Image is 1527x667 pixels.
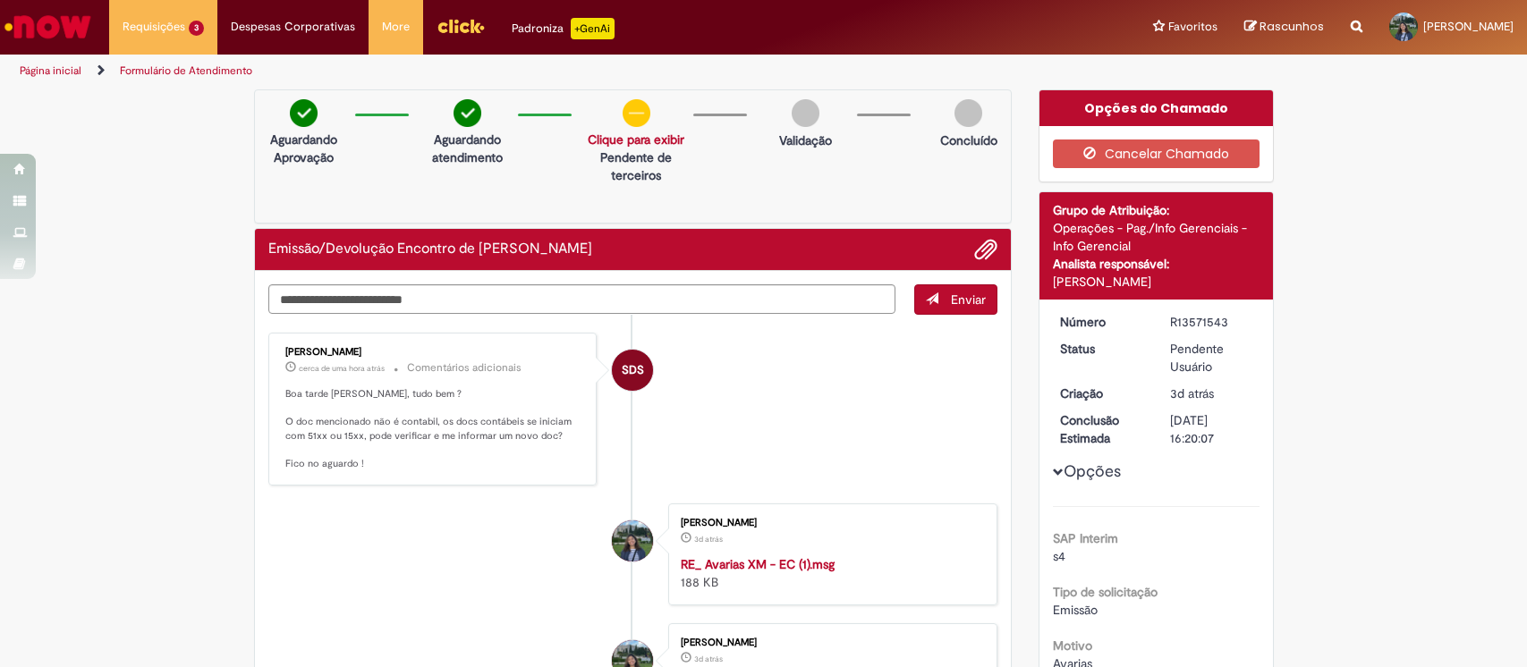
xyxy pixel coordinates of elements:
span: 3d atrás [694,654,723,664]
p: Validação [779,131,832,149]
button: Adicionar anexos [974,238,997,261]
dt: Criação [1047,384,1157,402]
div: [PERSON_NAME] [1053,273,1260,291]
span: cerca de uma hora atrás [299,363,385,374]
div: [PERSON_NAME] [681,637,979,648]
div: Padroniza [512,18,615,39]
time: 26/09/2025 16:20:03 [1170,385,1214,401]
span: [PERSON_NAME] [1423,19,1514,34]
p: Pendente de terceiros [588,148,684,184]
div: Operações - Pag./Info Gerenciais - Info Gerencial [1053,219,1260,255]
span: 3d atrás [694,534,723,545]
span: SDS [622,349,644,392]
time: 26/09/2025 14:03:53 [694,654,723,664]
a: Página inicial [20,63,81,78]
span: Enviar [951,291,986,308]
span: Requisições [123,18,185,36]
p: Aguardando atendimento [425,131,509,166]
span: 3d atrás [1170,385,1214,401]
div: Analista responsável: [1053,255,1260,273]
p: Concluído [940,131,997,149]
span: Favoritos [1168,18,1217,36]
span: More [382,18,410,36]
button: Cancelar Chamado [1053,139,1260,168]
p: Boa tarde [PERSON_NAME], tudo bem ? O doc mencionado não é contabil, os docs contábeis se iniciam... [285,387,583,471]
span: Emissão [1053,602,1098,618]
time: 29/09/2025 12:29:06 [299,363,385,374]
p: Aguardando Aprovação [262,131,346,166]
dt: Status [1047,340,1157,358]
time: 26/09/2025 14:03:53 [694,534,723,545]
a: Clique para exibir [588,131,684,148]
span: 3 [189,21,204,36]
img: check-circle-green.png [454,99,481,127]
div: [PERSON_NAME] [285,347,583,358]
small: Comentários adicionais [407,360,522,376]
div: Giovanna Belfort Moreira [612,520,653,561]
div: 26/09/2025 16:20:03 [1170,384,1253,402]
b: Tipo de solicitação [1053,584,1158,600]
img: click_logo_yellow_360x200.png [437,13,485,39]
img: ServiceNow [2,9,94,45]
ul: Trilhas de página [13,55,1005,88]
a: Formulário de Atendimento [120,63,252,78]
div: Pendente Usuário [1170,340,1253,376]
div: Sabrina Da Silva Oliveira [612,350,653,391]
span: s4 [1053,548,1065,564]
b: SAP Interim [1053,530,1118,546]
h2: Emissão/Devolução Encontro de Contas Fornecedor Histórico de tíquete [268,241,592,258]
button: Enviar [914,284,997,315]
dt: Conclusão Estimada [1047,411,1157,447]
p: +GenAi [571,18,615,39]
div: Opções do Chamado [1039,90,1273,126]
div: [DATE] 16:20:07 [1170,411,1253,447]
a: Rascunhos [1244,19,1324,36]
b: Motivo [1053,637,1092,654]
div: [PERSON_NAME] [681,518,979,528]
div: Grupo de Atribuição: [1053,201,1260,219]
div: 188 KB [681,555,979,591]
img: circle-minus.png [623,99,650,127]
div: R13571543 [1170,313,1253,331]
span: Despesas Corporativas [231,18,355,36]
img: check-circle-green.png [290,99,318,127]
dt: Número [1047,313,1157,331]
textarea: Digite sua mensagem aqui... [268,284,896,315]
span: Rascunhos [1260,18,1324,35]
a: RE_ Avarias XM - EC (1).msg [681,556,835,572]
img: img-circle-grey.png [954,99,982,127]
img: img-circle-grey.png [792,99,819,127]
